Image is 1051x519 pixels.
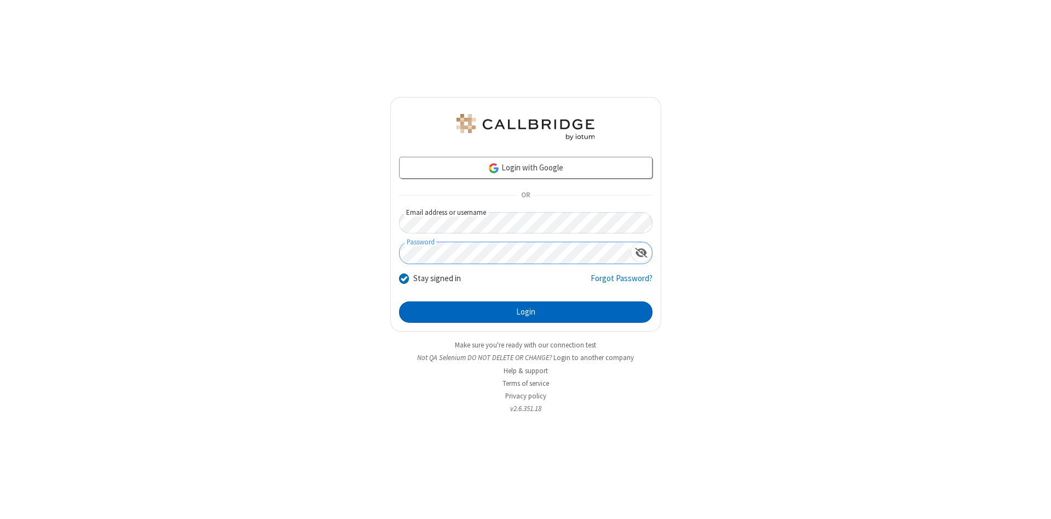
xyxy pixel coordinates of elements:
span: OR [517,188,534,203]
li: v2.6.351.18 [390,403,661,414]
a: Help & support [504,366,548,375]
button: Login [399,301,652,323]
label: Stay signed in [413,272,461,285]
a: Make sure you're ready with our connection test [455,340,596,350]
iframe: Chat [1024,491,1043,511]
input: Email address or username [399,212,652,233]
a: Forgot Password? [591,272,652,293]
a: Terms of service [503,379,549,388]
li: Not QA Selenium DO NOT DELETE OR CHANGE? [390,352,661,363]
img: google-icon.png [488,162,500,174]
a: Privacy policy [505,391,546,401]
button: Login to another company [553,352,634,363]
a: Login with Google [399,157,652,179]
div: Show password [631,242,652,263]
img: QA Selenium DO NOT DELETE OR CHANGE [454,114,597,140]
input: Password [400,242,631,264]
